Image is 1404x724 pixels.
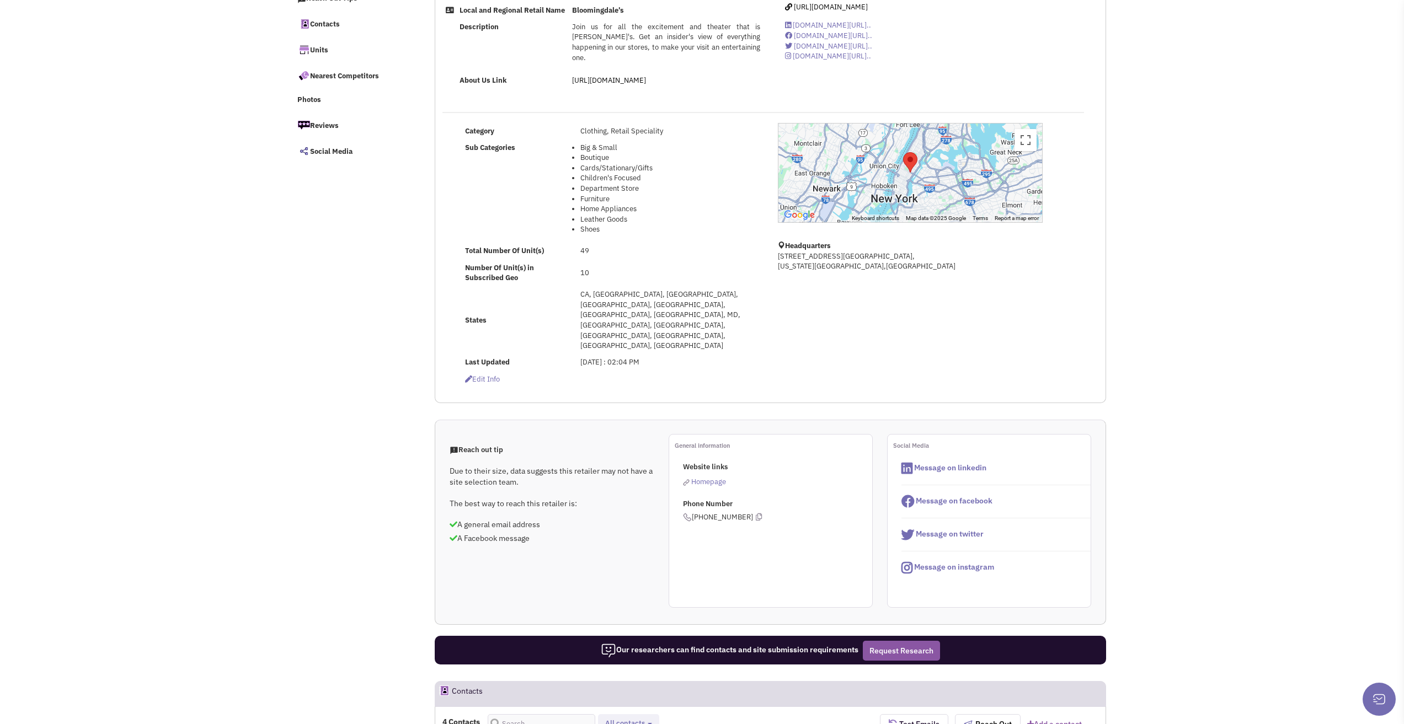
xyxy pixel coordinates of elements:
b: Category [465,126,494,136]
p: [STREET_ADDRESS][GEOGRAPHIC_DATA], [US_STATE][GEOGRAPHIC_DATA],[GEOGRAPHIC_DATA] [778,251,1043,272]
b: Description [460,22,499,31]
a: [URL][DOMAIN_NAME] [785,2,868,12]
span: [DOMAIN_NAME][URL].. [793,51,871,61]
li: Boutique [580,153,760,163]
td: [DATE] : 02:04 PM [577,355,763,371]
a: [DOMAIN_NAME][URL].. [785,31,872,40]
li: Furniture [580,194,760,205]
a: Reviews [292,114,412,137]
li: Children's Focused [580,173,760,184]
button: Keyboard shortcuts [852,214,899,222]
li: Shoes [580,224,760,235]
b: About Us Link [460,76,507,85]
a: [DOMAIN_NAME][URL].. [785,51,871,61]
img: Google [781,208,818,222]
b: Number Of Unit(s) in Subscribed Geo [465,263,534,283]
div: Bloomingdale&#39;s [903,152,917,173]
a: Terms (opens in new tab) [973,215,988,221]
p: Phone Number [683,499,872,510]
span: [DOMAIN_NAME][URL].. [794,41,872,51]
span: [DOMAIN_NAME][URL].. [794,31,872,40]
button: Toggle fullscreen view [1015,129,1037,151]
p: Social Media [893,440,1091,451]
a: Message on facebook [901,496,992,506]
span: Message on linkedin [914,463,986,473]
td: Clothing, Retail Speciality [577,123,763,140]
a: Photos [292,90,412,111]
span: [PHONE_NUMBER] [683,512,762,522]
button: Request Research [863,641,940,661]
a: Report a map error [995,215,1039,221]
p: A Facebook message [450,533,654,544]
li: Leather Goods [580,214,760,225]
p: General information [675,440,872,451]
a: Homepage [683,477,726,486]
span: Map data ©2025 Google [906,215,966,221]
b: Headquarters [785,241,831,250]
a: [DOMAIN_NAME][URL].. [785,41,872,51]
span: Message on twitter [916,529,984,539]
a: Open this area in Google Maps (opens a new window) [781,208,818,222]
b: Total Number Of Unit(s) [465,246,544,255]
td: 49 [577,243,763,260]
img: reachlinkicon.png [683,479,690,486]
b: Local and Regional Retail Name [460,6,565,15]
img: icon-researcher-20.png [601,643,616,658]
p: Website links [683,462,872,473]
span: [URL][DOMAIN_NAME] [794,2,868,12]
li: Department Store [580,184,760,194]
b: Last Updated [465,357,510,367]
b: Sub Categories [465,143,515,152]
span: Message on instagram [914,562,994,572]
a: Message on linkedin [901,463,986,473]
li: Home Appliances [580,204,760,214]
a: Units [292,38,412,61]
p: The best way to reach this retailer is: [450,498,654,509]
span: Homepage [691,477,726,486]
img: icon-phone.png [683,513,692,522]
span: Edit info [465,374,500,384]
a: Message on twitter [901,529,984,539]
a: [URL][DOMAIN_NAME] [572,76,646,85]
b: States [465,315,487,325]
h2: Contacts [452,682,483,706]
a: Social Media [292,140,412,163]
li: Big & Small [580,143,760,153]
span: Message on facebook [916,496,992,506]
span: Our researchers can find contacts and site submission requirements [601,645,858,655]
span: Join us for all the excitement and theater that is [PERSON_NAME]'s. Get an insider's view of ever... [572,22,760,62]
p: A general email address [450,519,654,530]
td: CA, [GEOGRAPHIC_DATA], [GEOGRAPHIC_DATA], [GEOGRAPHIC_DATA], [GEOGRAPHIC_DATA], [GEOGRAPHIC_DATA]... [577,287,763,355]
td: 10 [577,260,763,287]
a: Nearest Competitors [292,64,412,87]
a: [DOMAIN_NAME][URL].. [785,20,871,30]
li: Cards/Stationary/Gifts [580,163,760,174]
a: Contacts [292,12,412,35]
span: Reach out tip [450,445,503,454]
b: Bloomingdale's [572,6,624,15]
a: Message on instagram [901,562,994,572]
p: Due to their size, data suggests this retailer may not have a site selection team. [450,465,654,487]
span: [DOMAIN_NAME][URL].. [793,20,871,30]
